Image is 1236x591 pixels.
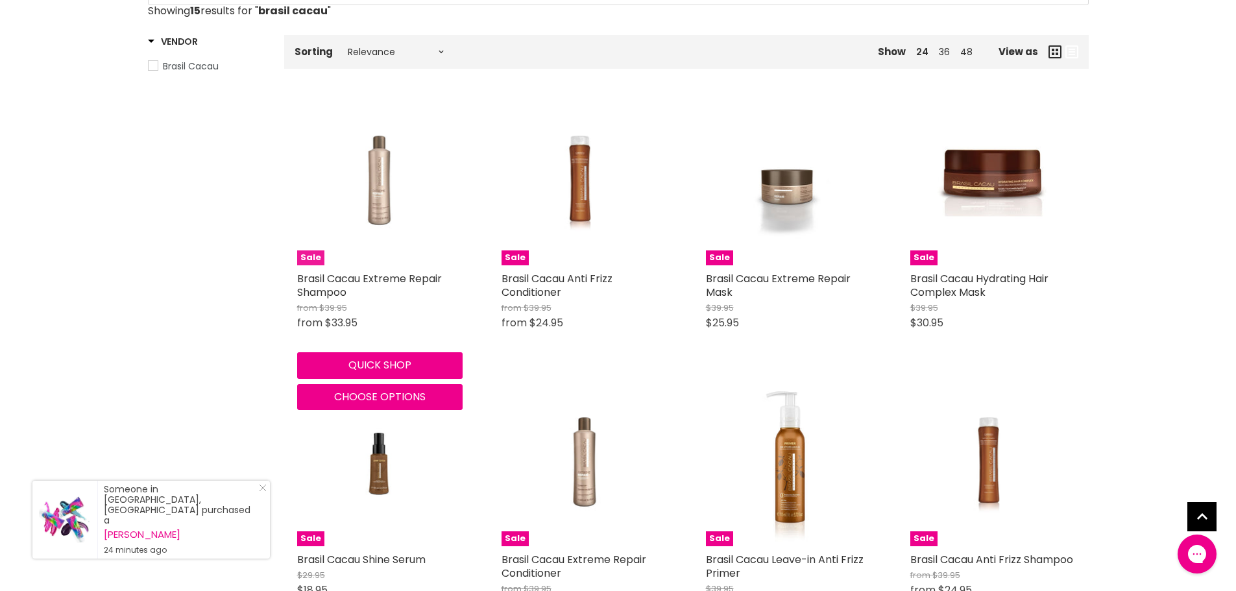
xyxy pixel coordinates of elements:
[916,45,928,58] a: 24
[910,271,1048,300] a: Brasil Cacau Hydrating Hair Complex Mask
[706,552,864,581] a: Brasil Cacau Leave-in Anti Frizz Primer
[910,100,1076,265] a: Brasil Cacau Hydrating Hair Complex MaskSale
[297,552,426,567] a: Brasil Cacau Shine Serum
[529,381,639,546] img: Brasil Cacau Extreme Repair Conditioner
[706,250,733,265] span: Sale
[324,100,435,265] img: Brasil Cacau Extreme Repair Shampoo
[297,531,324,546] span: Sale
[297,352,463,378] button: Quick shop
[529,100,639,265] img: Brasil Cacau Anti Frizz Conditioner
[148,59,268,73] a: Brasil Cacau
[502,250,529,265] span: Sale
[148,5,1089,17] p: Showing results for " "
[529,315,563,330] span: $24.95
[910,552,1073,567] a: Brasil Cacau Anti Frizz Shampoo
[324,381,435,546] img: Brasil Cacau Shine Serum
[910,569,930,581] span: from
[148,35,198,48] h3: Vendor
[334,389,426,404] span: Choose options
[502,271,612,300] a: Brasil Cacau Anti Frizz Conditioner
[733,100,843,265] img: Brasil Cacau Extreme Repair Mask
[910,531,938,546] span: Sale
[502,552,646,581] a: Brasil Cacau Extreme Repair Conditioner
[726,381,850,546] img: Brasil Cacau Leave-in Anti Frizz Primer
[706,315,739,330] span: $25.95
[960,45,973,58] a: 48
[706,381,871,546] a: Brasil Cacau Leave-in Anti Frizz PrimerSale
[295,46,333,57] label: Sorting
[104,529,257,540] a: [PERSON_NAME]
[910,302,938,314] span: $39.95
[878,45,906,58] span: Show
[910,250,938,265] span: Sale
[938,381,1048,546] img: Brasil Cacau Anti Frizz Shampoo
[297,384,463,410] button: Choose options
[32,481,97,559] a: Visit product page
[502,302,522,314] span: from
[502,381,667,546] a: Brasil Cacau Extreme Repair ConditionerSale
[706,302,734,314] span: $39.95
[297,271,442,300] a: Brasil Cacau Extreme Repair Shampoo
[104,545,257,555] small: 24 minutes ago
[297,302,317,314] span: from
[297,250,324,265] span: Sale
[706,271,851,300] a: Brasil Cacau Extreme Repair Mask
[297,315,322,330] span: from
[938,100,1048,265] img: Brasil Cacau Hydrating Hair Complex Mask
[502,100,667,265] a: Brasil Cacau Anti Frizz ConditionerSale
[999,46,1038,57] span: View as
[706,531,733,546] span: Sale
[297,100,463,265] a: Brasil Cacau Extreme Repair ShampooSale
[190,3,200,18] strong: 15
[910,381,1076,546] a: Brasil Cacau Anti Frizz ShampooSale
[502,531,529,546] span: Sale
[910,315,943,330] span: $30.95
[297,381,463,546] a: Brasil Cacau Shine SerumSale
[932,569,960,581] span: $39.95
[502,315,527,330] span: from
[1171,530,1223,578] iframe: Gorgias live chat messenger
[706,100,871,265] a: Brasil Cacau Extreme Repair MaskSale
[163,60,219,73] span: Brasil Cacau
[319,302,347,314] span: $39.95
[939,45,950,58] a: 36
[297,569,325,581] span: $29.95
[254,484,267,497] a: Close Notification
[104,484,257,555] div: Someone in [GEOGRAPHIC_DATA], [GEOGRAPHIC_DATA] purchased a
[524,302,551,314] span: $39.95
[325,315,357,330] span: $33.95
[259,484,267,492] svg: Close Icon
[258,3,328,18] strong: brasil cacau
